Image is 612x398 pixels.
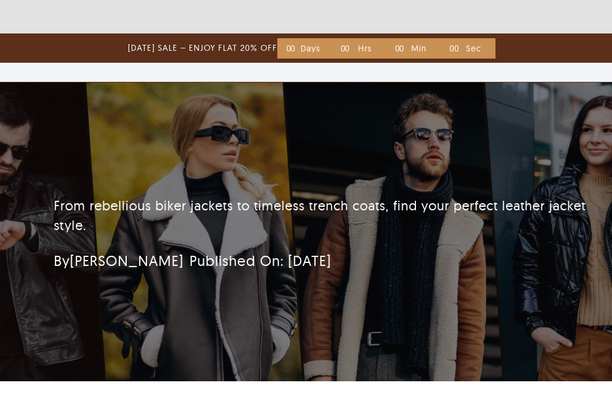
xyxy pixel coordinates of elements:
div: 0 [448,44,457,53]
div: 0 [393,44,402,53]
p: From rebellious biker jackets to timeless trench coats, find your perfect leather jacket style. [54,196,594,235]
div: 0 [289,44,298,53]
div: 0 [344,44,352,53]
div: 0 [339,44,347,53]
div: Sec [459,44,486,53]
span: By [54,252,183,270]
div: 0 [452,44,461,53]
div: Days [295,44,323,53]
div: Min [405,44,432,53]
div: 0 [398,44,406,53]
p: [DATE] SALE – ENJOY FLAT 20% OFF [128,42,277,54]
div: 0 [284,44,293,53]
span: Published On: [DATE] [189,252,331,270]
a: [PERSON_NAME] [70,252,183,270]
div: Hrs [350,44,378,53]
